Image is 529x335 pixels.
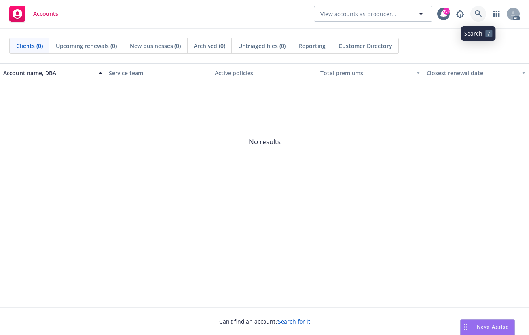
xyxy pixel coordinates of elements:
[489,6,504,22] a: Switch app
[427,69,517,77] div: Closest renewal date
[278,318,310,325] a: Search for it
[320,10,396,18] span: View accounts as producer...
[470,6,486,22] a: Search
[219,317,310,325] span: Can't find an account?
[320,69,411,77] div: Total premiums
[461,320,470,335] div: Drag to move
[109,69,208,77] div: Service team
[460,319,515,335] button: Nova Assist
[215,69,314,77] div: Active policies
[238,42,286,50] span: Untriaged files (0)
[443,8,450,15] div: 99+
[3,69,94,77] div: Account name, DBA
[212,63,317,82] button: Active policies
[194,42,225,50] span: Archived (0)
[339,42,392,50] span: Customer Directory
[477,324,508,330] span: Nova Assist
[106,63,211,82] button: Service team
[56,42,117,50] span: Upcoming renewals (0)
[16,42,43,50] span: Clients (0)
[6,3,61,25] a: Accounts
[452,6,468,22] a: Report a Bug
[314,6,432,22] button: View accounts as producer...
[317,63,423,82] button: Total premiums
[33,11,58,17] span: Accounts
[423,63,529,82] button: Closest renewal date
[299,42,326,50] span: Reporting
[130,42,181,50] span: New businesses (0)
